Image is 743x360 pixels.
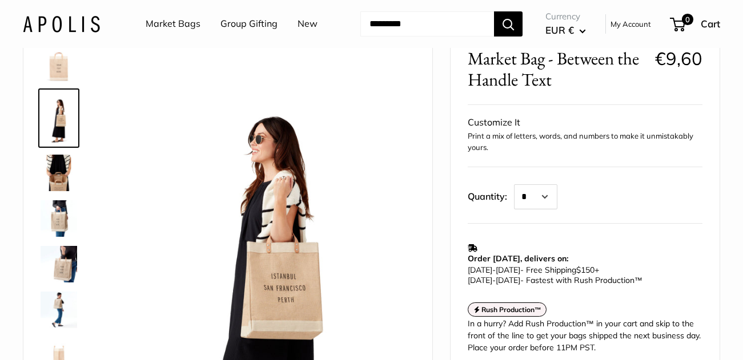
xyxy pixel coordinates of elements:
[492,275,496,285] span: -
[496,275,520,285] span: [DATE]
[576,265,595,275] span: $150
[481,305,541,314] strong: Rush Production™
[492,265,496,275] span: -
[41,155,77,191] img: Market Bag - Between the Handle Text
[38,43,79,84] a: description_Make it yours with custom printed text.
[38,198,79,239] a: description_Take it anywhere with easy-grip handles.
[468,275,642,285] span: - Fastest with Rush Production™
[298,15,318,33] a: New
[41,91,77,145] img: Market Bag - Between the Handle Text
[38,152,79,193] a: Market Bag - Between the Handle Text
[38,244,79,285] a: Market Bag - Between the Handle Text
[468,48,646,90] span: Market Bag - Between the Handle Text
[682,14,693,25] span: 0
[468,131,702,153] p: Print a mix of letters, words, and numbers to make it unmistakably yours.
[38,289,79,330] a: Market Bag - Between the Handle Text
[41,45,77,82] img: description_Make it yours with custom printed text.
[41,200,77,237] img: description_Take it anywhere with easy-grip handles.
[468,275,492,285] span: [DATE]
[468,253,568,264] strong: Order [DATE], delivers on:
[468,265,697,285] p: - Free Shipping +
[468,181,514,209] label: Quantity:
[23,15,100,32] img: Apolis
[220,15,278,33] a: Group Gifting
[655,47,702,70] span: €9,60
[38,88,79,148] a: Market Bag - Between the Handle Text
[494,11,523,37] button: Search
[41,246,77,282] img: Market Bag - Between the Handle Text
[146,15,200,33] a: Market Bags
[496,265,520,275] span: [DATE]
[468,114,702,131] div: Customize It
[41,292,77,328] img: Market Bag - Between the Handle Text
[545,21,586,39] button: EUR €
[545,9,586,25] span: Currency
[360,11,494,37] input: Search...
[611,17,651,31] a: My Account
[545,24,574,36] span: EUR €
[671,15,720,33] a: 0 Cart
[468,265,492,275] span: [DATE]
[701,18,720,30] span: Cart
